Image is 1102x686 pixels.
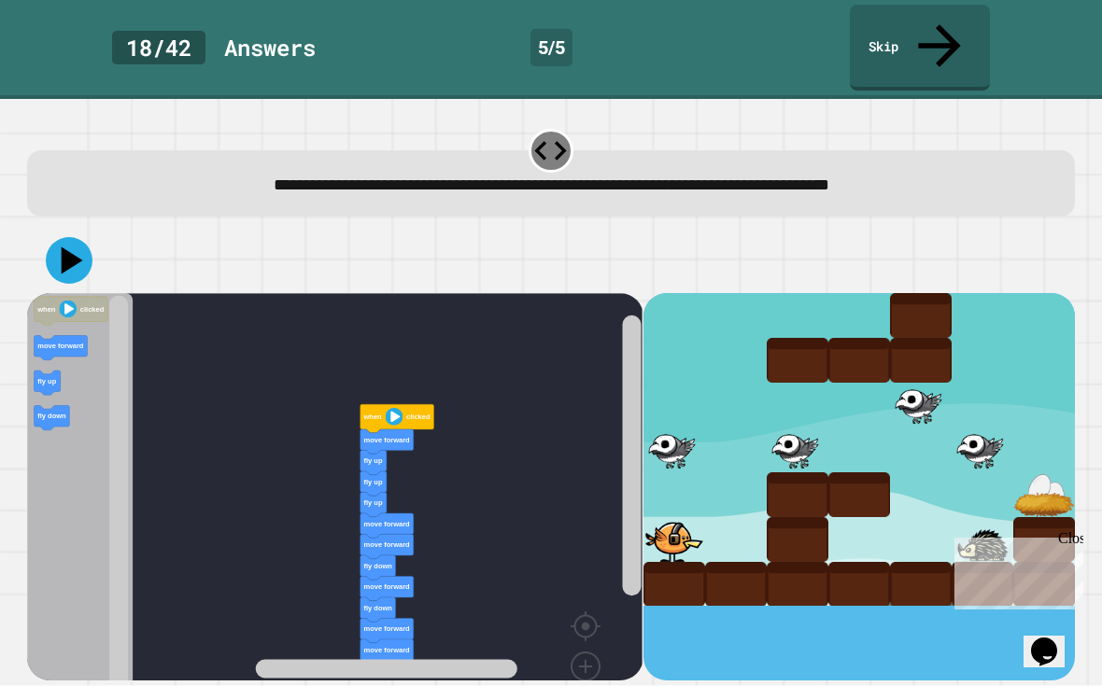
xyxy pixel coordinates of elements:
text: fly down [364,603,393,611]
text: clicked [80,304,105,313]
div: Chat with us now!Close [7,7,129,119]
text: fly down [364,561,393,569]
text: move forward [38,342,85,350]
text: move forward [364,540,411,549]
a: Skip [850,5,990,91]
div: 18 / 42 [112,31,205,64]
text: clicked [407,413,431,421]
text: when [37,304,57,313]
div: Blockly Workspace [27,293,643,680]
text: move forward [364,582,411,591]
text: fly up [38,376,57,385]
text: move forward [364,435,411,443]
text: when [363,413,383,421]
div: 5 / 5 [530,29,572,66]
div: Answer s [224,31,316,64]
text: move forward [364,645,411,653]
iframe: chat widget [1024,611,1083,667]
text: fly up [364,456,383,465]
text: fly down [38,412,67,420]
text: fly up [364,498,383,507]
text: fly up [364,477,383,485]
text: move forward [364,519,411,527]
iframe: chat widget [947,530,1083,609]
text: move forward [364,624,411,633]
